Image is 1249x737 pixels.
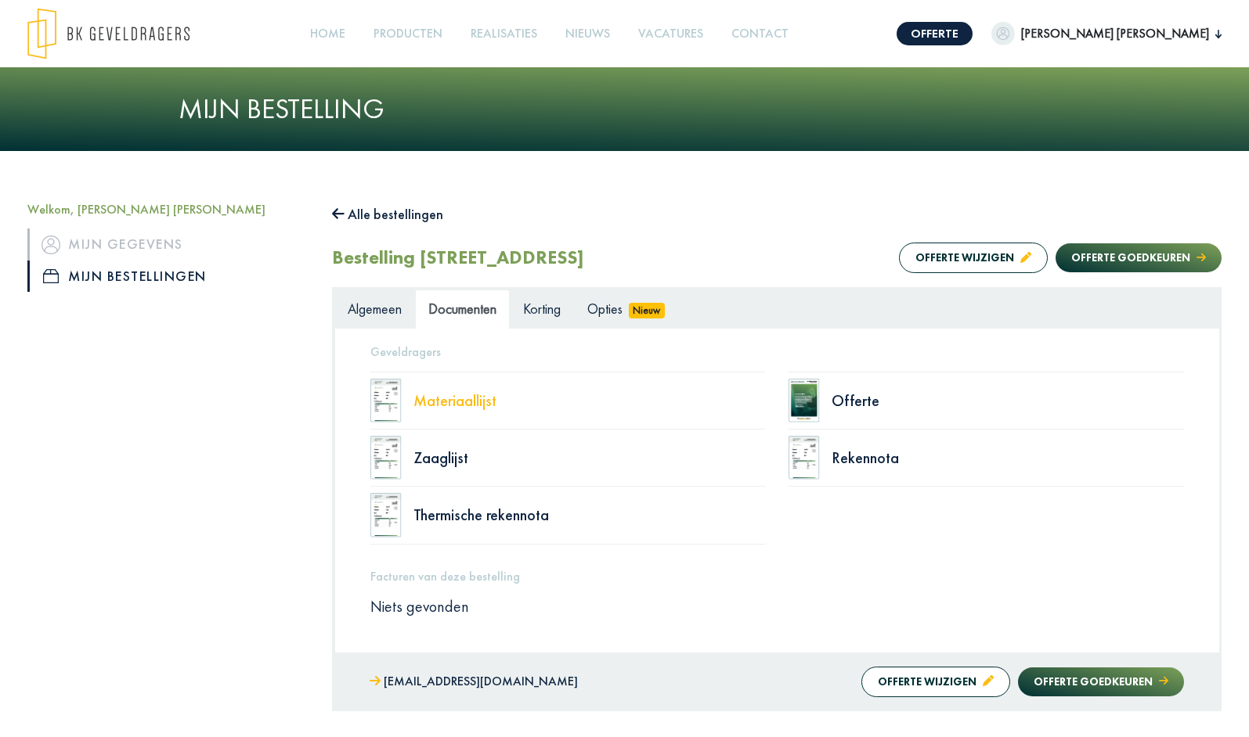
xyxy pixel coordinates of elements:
img: icon [43,269,59,283]
span: [PERSON_NAME] [PERSON_NAME] [1015,24,1215,43]
img: dummypic.png [991,22,1015,45]
img: logo [27,8,190,59]
a: Home [304,16,352,52]
h5: Welkom, [PERSON_NAME] [PERSON_NAME] [27,202,309,217]
button: Offerte goedkeuren [1018,667,1184,696]
a: [EMAIL_ADDRESS][DOMAIN_NAME] [370,670,578,693]
a: Realisaties [464,16,543,52]
a: Contact [725,16,795,52]
span: Opties [587,300,623,318]
div: Thermische rekennota [413,507,766,523]
h5: Facturen van deze bestelling [370,569,1184,584]
a: Offerte [897,22,973,45]
img: icon [42,235,60,254]
button: Offerte goedkeuren [1056,243,1222,272]
h5: Geveldragers [370,344,1184,359]
button: Offerte wijzigen [899,243,1048,273]
div: Zaaglijst [413,450,766,466]
span: Nieuw [629,303,665,318]
img: doc [789,379,820,422]
a: Producten [367,16,449,52]
a: iconMijn gegevens [27,228,309,260]
img: doc [370,379,402,422]
span: Documenten [428,300,496,318]
div: Offerte [832,393,1184,408]
button: Offerte wijzigen [861,667,1010,697]
img: doc [370,493,402,537]
a: iconMijn bestellingen [27,261,309,292]
h1: Mijn bestelling [179,92,1071,126]
div: Niets gevonden [359,596,1196,617]
a: Vacatures [632,16,709,52]
span: Korting [523,300,561,318]
div: Rekennota [832,450,1184,466]
button: Alle bestellingen [332,202,443,227]
span: Algemeen [348,300,402,318]
button: [PERSON_NAME] [PERSON_NAME] [991,22,1222,45]
img: doc [789,436,820,480]
ul: Tabs [334,289,1219,328]
h2: Bestelling [STREET_ADDRESS] [332,246,584,269]
div: Materiaallijst [413,393,766,408]
img: doc [370,436,402,480]
a: Nieuws [559,16,616,52]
